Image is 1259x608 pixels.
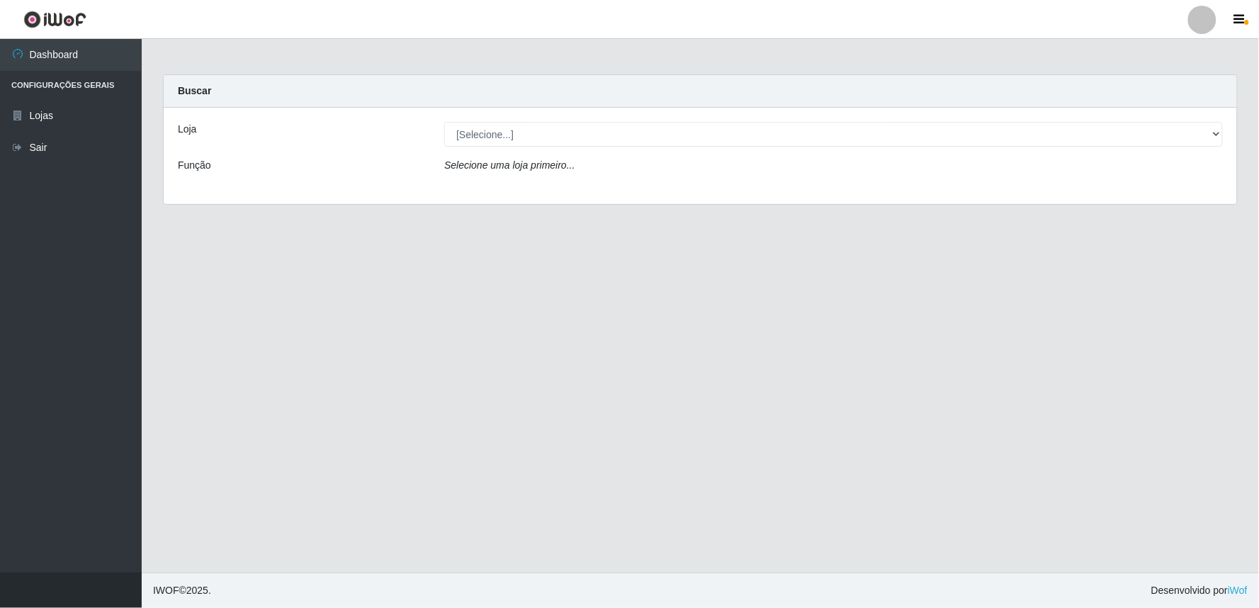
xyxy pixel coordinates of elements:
label: Loja [178,122,196,137]
span: © 2025 . [153,583,211,598]
img: CoreUI Logo [23,11,86,28]
i: Selecione uma loja primeiro... [444,159,575,171]
label: Função [178,158,211,173]
a: iWof [1228,585,1248,596]
strong: Buscar [178,85,211,96]
span: Desenvolvido por [1151,583,1248,598]
span: IWOF [153,585,179,596]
